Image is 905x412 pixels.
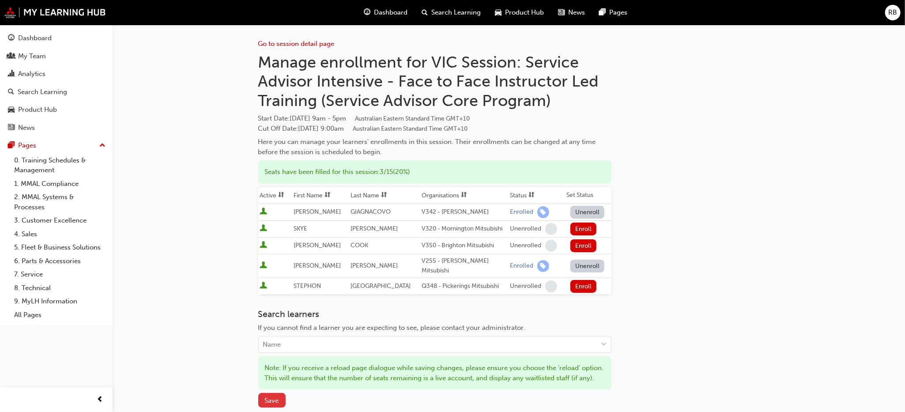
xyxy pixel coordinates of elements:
[422,256,507,276] div: V255 - [PERSON_NAME] Mitsubishi
[510,225,542,233] div: Unenrolled
[570,260,605,272] button: Unenroll
[4,30,109,46] a: Dashboard
[495,7,502,18] span: car-icon
[260,241,268,250] span: User is active
[4,137,109,154] button: Pages
[537,206,549,218] span: learningRecordVerb_ENROLL-icon
[11,214,109,227] a: 3. Customer Excellence
[258,187,292,204] th: Toggle SortBy
[11,281,109,295] a: 8. Technical
[4,7,106,18] img: mmal
[420,187,509,204] th: Toggle SortBy
[351,208,391,215] span: GIAGNACOVO
[422,281,507,291] div: Q348 - Pickerings Mitsubishi
[355,115,470,122] span: Australian Eastern Standard Time GMT+10
[11,227,109,241] a: 4. Sales
[422,7,428,18] span: search-icon
[364,7,370,18] span: guage-icon
[461,192,468,199] span: sorting-icon
[11,154,109,177] a: 0. Training Schedules & Management
[8,53,15,60] span: people-icon
[422,224,507,234] div: V320 - Mornington Mitsubishi
[510,282,542,291] div: Unenrolled
[558,7,565,18] span: news-icon
[601,339,607,351] span: down-icon
[8,142,15,150] span: pages-icon
[545,223,557,235] span: learningRecordVerb_NONE-icon
[592,4,634,22] a: pages-iconPages
[18,51,46,61] div: My Team
[8,106,15,114] span: car-icon
[415,4,488,22] a: search-iconSearch Learning
[258,40,335,48] a: Go to session detail page
[4,120,109,136] a: News
[11,268,109,281] a: 7. Service
[609,8,627,18] span: Pages
[509,187,565,204] th: Toggle SortBy
[545,280,557,292] span: learningRecordVerb_NONE-icon
[4,102,109,118] a: Product Hub
[422,207,507,217] div: V342 - [PERSON_NAME]
[351,262,398,269] span: [PERSON_NAME]
[381,192,387,199] span: sorting-icon
[258,356,611,389] div: Note: If you receive a reload page dialogue while saving changes, please ensure you choose the 'r...
[570,280,597,293] button: Enroll
[294,242,341,249] span: [PERSON_NAME]
[294,225,307,232] span: SKYE
[4,84,109,100] a: Search Learning
[290,114,470,122] span: [DATE] 9am - 5pm
[374,8,407,18] span: Dashboard
[260,282,268,291] span: User is active
[258,324,525,332] span: If you cannot find a learner you are expecting to see, please contact your administrator.
[294,262,341,269] span: [PERSON_NAME]
[431,8,481,18] span: Search Learning
[4,28,109,137] button: DashboardMy TeamAnalyticsSearch LearningProduct HubNews
[889,8,897,18] span: RB
[885,5,901,20] button: RB
[488,4,551,22] a: car-iconProduct Hub
[294,208,341,215] span: [PERSON_NAME]
[258,393,286,408] button: Save
[570,239,597,252] button: Enroll
[570,223,597,235] button: Enroll
[292,187,349,204] th: Toggle SortBy
[4,66,109,82] a: Analytics
[529,192,535,199] span: sorting-icon
[353,125,468,132] span: Australian Eastern Standard Time GMT+10
[258,53,611,110] h1: Manage enrollment for VIC Session: Service Advisor Intensive - Face to Face Instructor Led Traini...
[258,309,611,319] h3: Search learners
[324,192,331,199] span: sorting-icon
[11,295,109,308] a: 9. MyLH Information
[8,70,15,78] span: chart-icon
[258,137,611,157] div: Here you can manage your learners' enrollments in this session. Their enrollments can be changed ...
[510,242,542,250] div: Unenrolled
[265,397,279,404] span: Save
[260,224,268,233] span: User is active
[11,241,109,254] a: 5. Fleet & Business Solutions
[599,7,606,18] span: pages-icon
[570,206,605,219] button: Unenroll
[551,4,592,22] a: news-iconNews
[545,240,557,252] span: learningRecordVerb_NONE-icon
[4,48,109,64] a: My Team
[11,308,109,322] a: All Pages
[537,260,549,272] span: learningRecordVerb_ENROLL-icon
[258,113,611,124] span: Start Date :
[11,254,109,268] a: 6. Parts & Accessories
[263,340,281,350] div: Name
[11,190,109,214] a: 2. MMAL Systems & Processes
[422,241,507,251] div: V350 - Brighton Mitsubishi
[11,177,109,191] a: 1. MMAL Compliance
[357,4,415,22] a: guage-iconDashboard
[351,242,368,249] span: COOK
[258,125,468,132] span: Cut Off Date : [DATE] 9:00am
[565,187,611,204] th: Set Status
[18,123,35,133] div: News
[18,69,45,79] div: Analytics
[279,192,285,199] span: sorting-icon
[260,208,268,216] span: User is active
[351,282,411,290] span: [GEOGRAPHIC_DATA]
[18,33,52,43] div: Dashboard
